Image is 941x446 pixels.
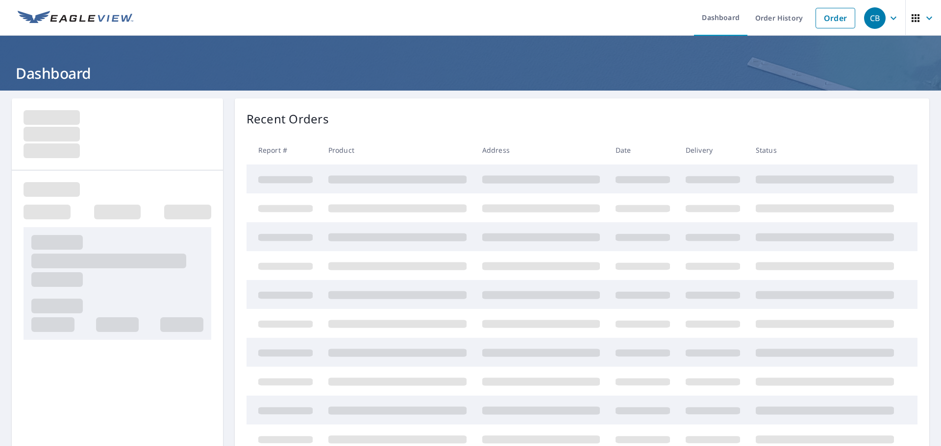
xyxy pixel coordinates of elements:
[608,136,678,164] th: Date
[678,136,748,164] th: Delivery
[474,136,608,164] th: Address
[864,7,886,29] div: CB
[247,110,329,128] p: Recent Orders
[12,63,929,83] h1: Dashboard
[18,11,133,25] img: EV Logo
[748,136,902,164] th: Status
[816,8,855,28] a: Order
[321,136,474,164] th: Product
[247,136,321,164] th: Report #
